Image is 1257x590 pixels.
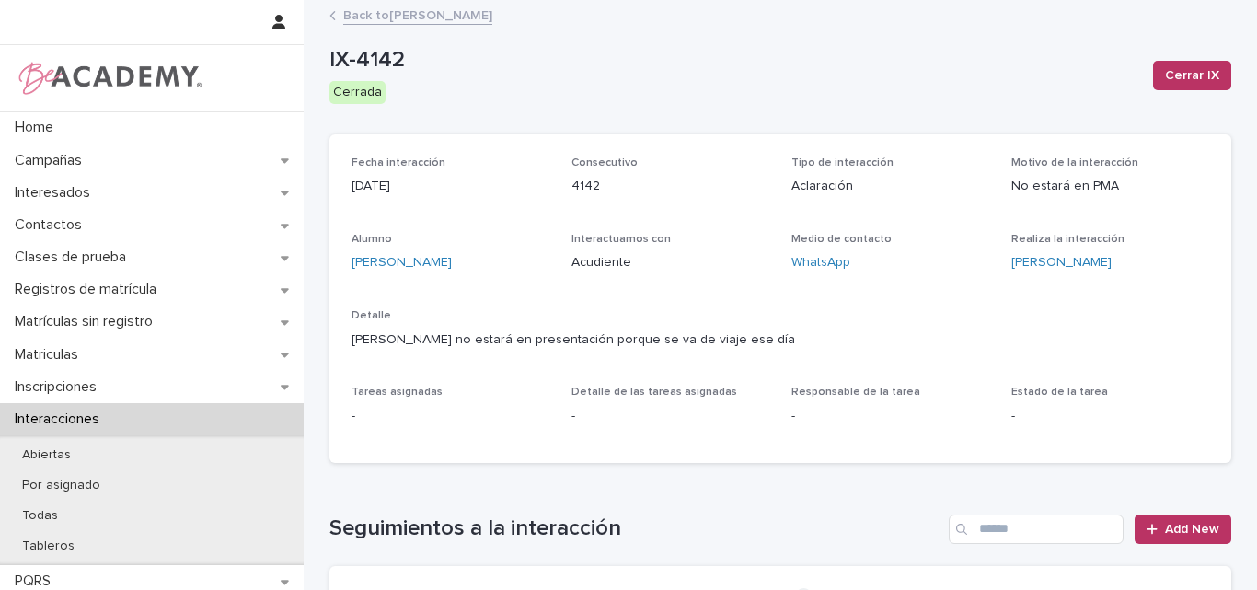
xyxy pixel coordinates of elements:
p: Aclaración [791,177,989,196]
p: Acudiente [571,253,769,272]
p: [PERSON_NAME] no estará en presentación porque se va de viaje ese día [352,330,1209,350]
p: - [571,407,769,426]
p: Abiertas [7,447,86,463]
input: Search [949,515,1124,544]
p: Registros de matrícula [7,281,171,298]
p: Interesados [7,184,105,202]
p: Interacciones [7,411,114,428]
span: Estado de la tarea [1011,387,1108,398]
p: - [352,407,549,426]
a: WhatsApp [791,253,850,272]
span: Cerrar IX [1165,66,1219,85]
span: Realiza la interacción [1011,234,1124,245]
span: Add New [1165,523,1219,536]
span: Tipo de interacción [791,157,894,168]
a: [PERSON_NAME] [352,253,452,272]
p: Matrículas sin registro [7,313,167,330]
a: Back to[PERSON_NAME] [343,4,492,25]
p: Todas [7,508,73,524]
span: Detalle de las tareas asignadas [571,387,737,398]
p: PQRS [7,573,65,590]
span: Detalle [352,310,391,321]
div: Cerrada [329,81,386,104]
span: Tareas asignadas [352,387,443,398]
p: Tableros [7,538,89,554]
span: Alumno [352,234,392,245]
p: Home [7,119,68,136]
img: WPrjXfSUmiLcdUfaYY4Q [15,60,203,97]
p: Matriculas [7,346,93,364]
p: IX-4142 [329,47,1138,74]
p: - [791,407,989,426]
p: 4142 [571,177,769,196]
h1: Seguimientos a la interacción [329,515,941,542]
p: Clases de prueba [7,249,141,266]
p: - [1011,407,1209,426]
span: Responsable de la tarea [791,387,920,398]
span: Fecha interacción [352,157,445,168]
span: Medio de contacto [791,234,892,245]
a: Add New [1135,515,1231,544]
p: No estará en PMA [1011,177,1209,196]
p: Contactos [7,216,97,234]
a: [PERSON_NAME] [1011,253,1112,272]
p: Por asignado [7,478,115,493]
p: [DATE] [352,177,549,196]
span: Consecutivo [571,157,638,168]
p: Campañas [7,152,97,169]
span: Interactuamos con [571,234,671,245]
p: Inscripciones [7,378,111,396]
button: Cerrar IX [1153,61,1231,90]
span: Motivo de la interacción [1011,157,1138,168]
